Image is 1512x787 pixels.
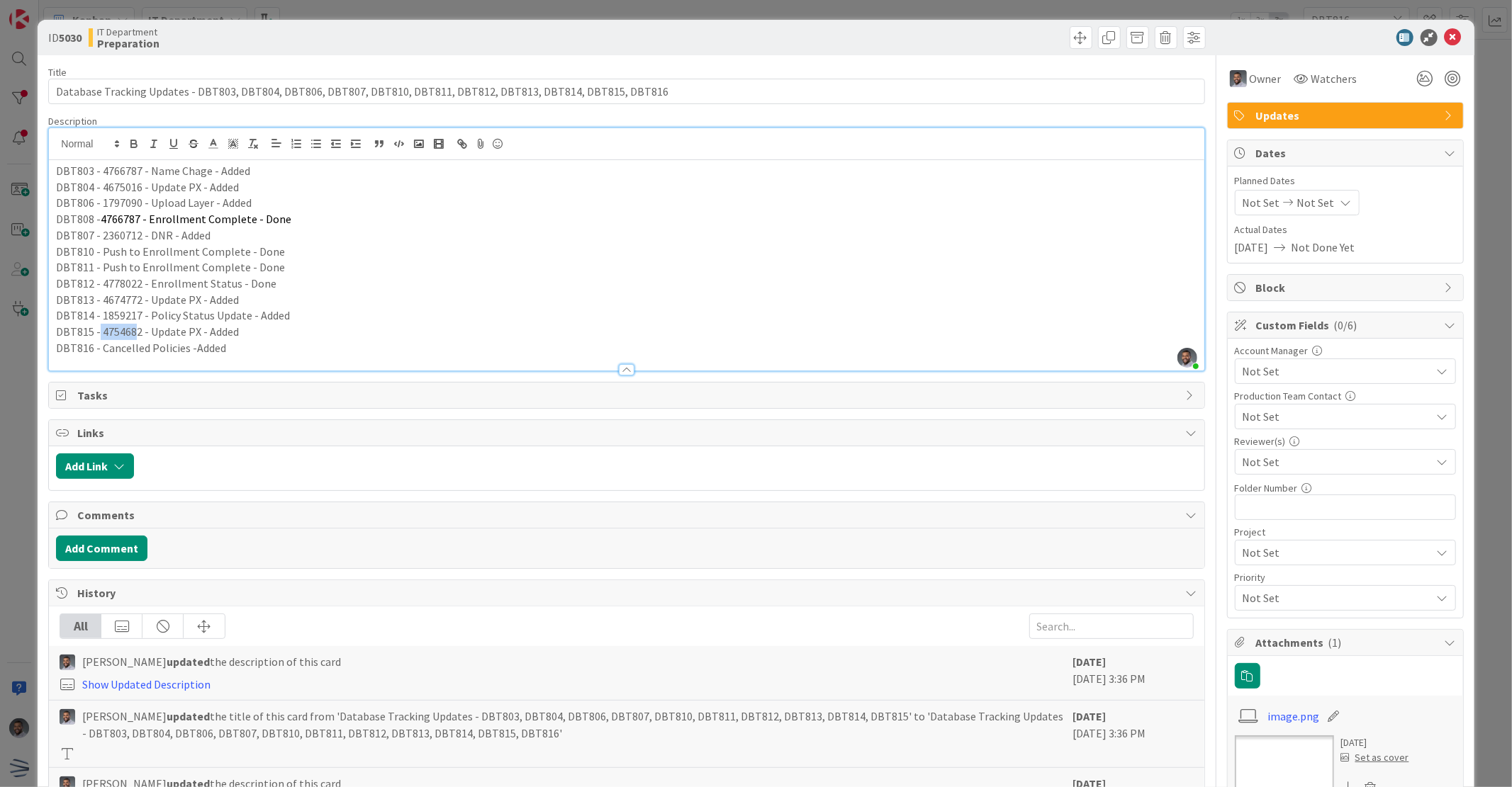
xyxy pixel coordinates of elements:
[56,324,1197,340] p: DBT815 - 4754682 - Update PX - Added
[101,212,291,226] span: 4766787 - Enrollment Complete - Done
[1235,222,1456,237] span: Actual Dates
[77,424,1178,441] span: Links
[1243,194,1280,211] span: Not Set
[1235,174,1456,188] span: Planned Dates
[167,655,210,669] b: updated
[60,655,75,670] img: FS
[1235,527,1456,537] div: Project
[48,115,97,128] span: Description
[48,66,67,79] label: Title
[56,163,1197,179] p: DBT803 - 4766787 - Name Chage - Added
[1267,708,1319,725] a: image.png
[56,179,1197,196] p: DBT804 - 4675016 - Update PX - Added
[1256,107,1438,124] span: Updates
[1341,750,1409,765] div: Set as cover
[1328,635,1342,650] span: ( 1 )
[1235,436,1456,446] div: Reviewer(s)
[48,79,1204,104] input: type card name here...
[56,536,147,561] button: Add Comment
[82,677,211,691] a: Show Updated Description
[1235,482,1298,494] label: Folder Number
[56,211,1197,227] p: DBT808 -
[1235,572,1456,582] div: Priority
[56,244,1197,260] p: DBT810 - Push to Enrollment Complete - Done
[1250,70,1282,87] span: Owner
[1256,317,1438,334] span: Custom Fields
[1029,613,1194,639] input: Search...
[1243,588,1424,608] span: Not Set
[56,276,1197,292] p: DBT812 - 4778022 - Enrollment Status - Done
[60,709,75,725] img: FS
[56,195,1197,211] p: DBT806 - 1797090 - Upload Layer - Added
[1341,735,1409,750] div: [DATE]
[1334,318,1357,332] span: ( 0/6 )
[56,453,134,479] button: Add Link
[1235,239,1269,256] span: [DATE]
[56,307,1197,324] p: DBT814 - 1859217 - Policy Status Update - Added
[77,584,1178,601] span: History
[1243,407,1424,426] span: Not Set
[1311,70,1357,87] span: Watchers
[56,227,1197,244] p: DBT807 - 2360712 - DNR - Added
[77,506,1178,523] span: Comments
[1073,653,1194,693] div: [DATE] 3:36 PM
[97,26,159,38] span: IT Department
[1073,709,1107,723] b: [DATE]
[56,259,1197,276] p: DBT811 - Push to Enrollment Complete - Done
[59,30,82,45] b: 5030
[1235,346,1456,356] div: Account Manager
[1230,70,1247,87] img: FS
[82,708,1065,742] span: [PERSON_NAME] the title of this card from 'Database Tracking Updates - DBT803, DBT804, DBT806, DB...
[1256,634,1438,651] span: Attachments
[1235,391,1456,401] div: Production Team Contact
[48,29,82,46] span: ID
[1073,655,1107,669] b: [DATE]
[1243,453,1431,470] span: Not Set
[1243,363,1431,380] span: Not Set
[60,614,101,638] div: All
[56,340,1197,356] p: DBT816 - Cancelled Policies -Added
[1177,348,1197,368] img: djeBQYN5TwDXpyYgE8PwxaHb1prKLcgM.jpg
[1073,708,1194,760] div: [DATE] 3:36 PM
[1292,239,1355,256] span: Not Done Yet
[1297,194,1335,211] span: Not Set
[56,292,1197,308] p: DBT813 - 4674772 - Update PX - Added
[1243,543,1424,562] span: Not Set
[1256,145,1438,162] span: Dates
[167,709,210,723] b: updated
[82,653,341,670] span: [PERSON_NAME] the description of this card
[97,38,159,49] b: Preparation
[77,387,1178,404] span: Tasks
[1256,279,1438,296] span: Block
